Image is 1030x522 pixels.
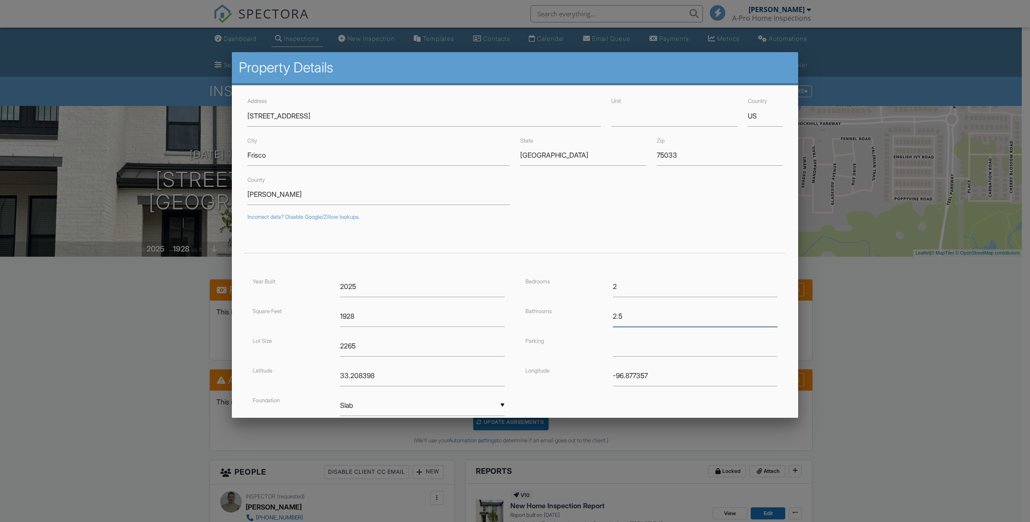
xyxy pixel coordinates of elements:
label: Country [748,98,767,104]
label: Foundation [253,397,280,404]
label: Zip [657,137,665,144]
h2: Property Details [239,59,792,76]
label: City [247,137,257,144]
label: Year Built [253,278,275,285]
label: Address [247,98,267,104]
label: Bathrooms [525,308,552,314]
label: Parking [525,338,544,344]
label: Unit [611,98,621,104]
div: Incorrect data? Disable Google/Zillow lookups. [247,214,783,221]
label: Lot Size [253,338,272,344]
label: Latitude [253,367,272,374]
label: State [520,137,533,144]
label: Bedrooms [525,278,550,285]
label: Square Feet [253,308,282,314]
label: County [247,177,265,183]
label: Longitude [525,367,549,374]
